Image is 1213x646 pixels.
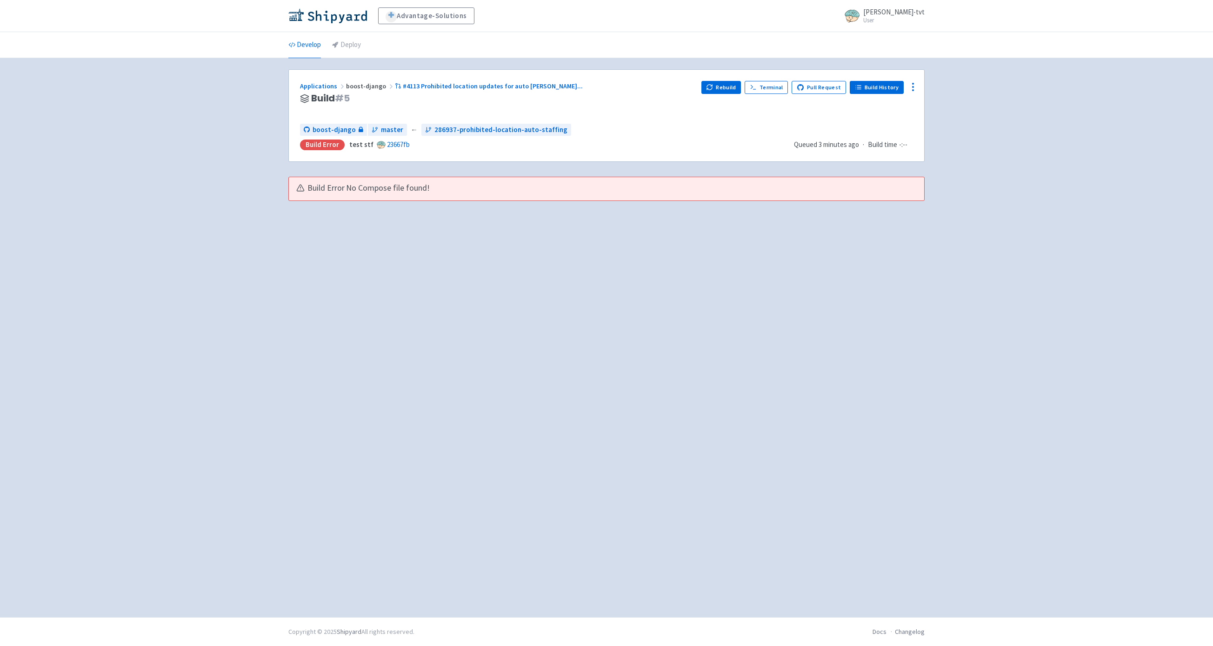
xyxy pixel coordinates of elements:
div: · [794,140,913,150]
span: No Compose file found! [346,183,430,193]
a: Applications [300,82,346,90]
a: Shipyard [337,627,361,636]
img: Shipyard logo [288,8,367,23]
span: 286937-prohibited-location-auto-staffing [434,125,567,135]
a: Pull Request [792,81,846,94]
a: Build History [850,81,904,94]
a: [PERSON_NAME]-tvt User [839,8,925,23]
span: Build time [868,140,897,150]
span: boost-django [346,82,395,90]
a: master [368,124,407,136]
span: boost-django [313,125,356,135]
span: Queued [794,140,859,149]
a: 23667fb [387,140,410,149]
a: Advantage-Solutions [378,7,474,24]
div: Copyright © 2025 All rights reserved. [288,627,414,637]
a: Develop [288,32,321,58]
button: Rebuild [701,81,741,94]
a: Deploy [332,32,361,58]
span: # 5 [335,92,350,105]
span: ← [411,125,418,135]
span: [PERSON_NAME]-tvt [863,7,925,16]
a: Docs [873,627,886,636]
b: Build Error [307,183,345,193]
a: 286937-prohibited-location-auto-staffing [421,124,571,136]
span: #4113 Prohibited location updates for auto [PERSON_NAME] ... [403,82,583,90]
span: master [381,125,403,135]
strong: test stf [349,140,373,149]
a: Terminal [745,81,788,94]
a: #4113 Prohibited location updates for auto [PERSON_NAME]... [395,82,584,90]
time: 3 minutes ago [819,140,859,149]
span: Build [311,93,350,104]
div: Build Error [300,140,345,150]
span: -:-- [899,140,907,150]
small: User [863,17,925,23]
a: boost-django [300,124,367,136]
a: Changelog [895,627,925,636]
